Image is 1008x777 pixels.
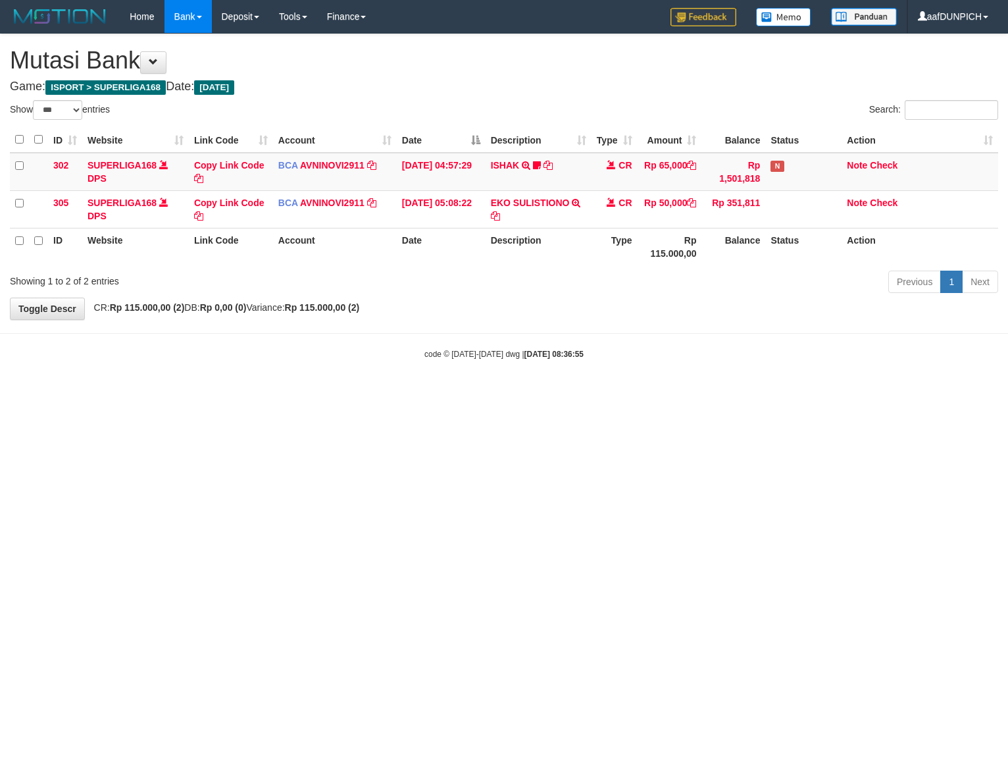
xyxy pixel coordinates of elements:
[48,127,82,153] th: ID: activate to sort column ascending
[701,228,765,265] th: Balance
[687,160,696,171] a: Copy Rp 65,000 to clipboard
[82,190,189,228] td: DPS
[194,80,234,95] span: [DATE]
[88,198,157,208] a: SUPERLIGA168
[10,298,85,320] a: Toggle Descr
[278,160,298,171] span: BCA
[670,8,736,26] img: Feedback.jpg
[491,160,520,171] a: ISHAK
[831,8,897,26] img: panduan.png
[10,7,110,26] img: MOTION_logo.png
[300,160,365,171] a: AVNINOVI2911
[278,198,298,208] span: BCA
[638,190,702,228] td: Rp 50,000
[765,228,842,265] th: Status
[194,198,265,221] a: Copy Link Code
[10,100,110,120] label: Show entries
[48,228,82,265] th: ID
[367,160,376,171] a: Copy AVNINOVI2911 to clipboard
[82,153,189,191] td: DPS
[189,127,273,153] th: Link Code: activate to sort column ascending
[189,228,273,265] th: Link Code
[110,302,185,313] strong: Rp 115.000,00 (2)
[687,198,696,208] a: Copy Rp 50,000 to clipboard
[200,302,247,313] strong: Rp 0,00 (0)
[82,228,189,265] th: Website
[847,198,867,208] a: Note
[491,211,500,221] a: Copy EKO SULISTIONO to clipboard
[486,127,592,153] th: Description: activate to sort column ascending
[618,198,632,208] span: CR
[194,160,265,184] a: Copy Link Code
[367,198,376,208] a: Copy AVNINOVI2911 to clipboard
[285,302,360,313] strong: Rp 115.000,00 (2)
[33,100,82,120] select: Showentries
[491,198,570,208] a: EKO SULISTIONO
[701,190,765,228] td: Rp 351,811
[869,100,998,120] label: Search:
[638,228,702,265] th: Rp 115.000,00
[592,228,638,265] th: Type
[10,269,410,288] div: Showing 1 to 2 of 2 entries
[962,271,998,293] a: Next
[765,127,842,153] th: Status
[397,228,486,265] th: Date
[940,271,963,293] a: 1
[486,228,592,265] th: Description
[53,160,68,171] span: 302
[300,198,365,208] a: AVNINOVI2911
[397,153,486,191] td: [DATE] 04:57:29
[905,100,998,120] input: Search:
[88,160,157,171] a: SUPERLIGA168
[701,153,765,191] td: Rp 1,501,818
[397,190,486,228] td: [DATE] 05:08:22
[888,271,941,293] a: Previous
[424,350,584,359] small: code © [DATE]-[DATE] dwg |
[88,302,360,313] span: CR: DB: Variance:
[524,350,584,359] strong: [DATE] 08:36:55
[638,153,702,191] td: Rp 65,000
[82,127,189,153] th: Website: activate to sort column ascending
[53,198,68,208] span: 305
[756,8,811,26] img: Button%20Memo.svg
[618,160,632,171] span: CR
[543,160,553,171] a: Copy ISHAK to clipboard
[842,127,998,153] th: Action: activate to sort column ascending
[770,161,784,172] span: Has Note
[10,47,998,74] h1: Mutasi Bank
[10,80,998,94] h4: Game: Date:
[273,228,397,265] th: Account
[592,127,638,153] th: Type: activate to sort column ascending
[842,228,998,265] th: Action
[701,127,765,153] th: Balance
[847,160,867,171] a: Note
[870,160,897,171] a: Check
[273,127,397,153] th: Account: activate to sort column ascending
[397,127,486,153] th: Date: activate to sort column descending
[45,80,166,95] span: ISPORT > SUPERLIGA168
[638,127,702,153] th: Amount: activate to sort column ascending
[870,198,897,208] a: Check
